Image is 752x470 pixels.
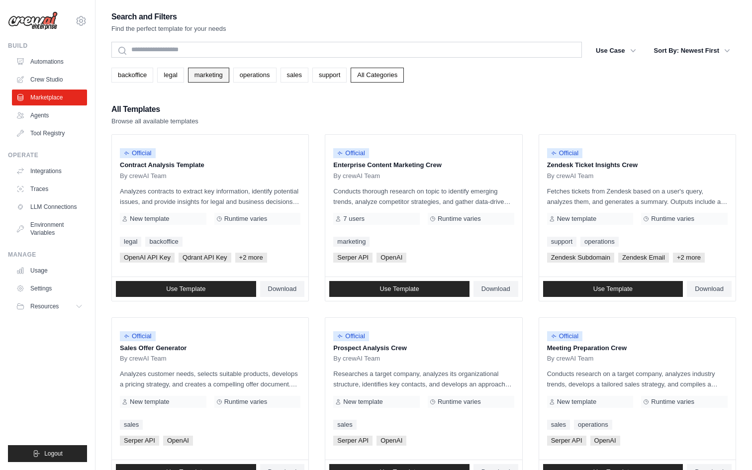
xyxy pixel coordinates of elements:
span: Zendesk Subdomain [547,253,614,263]
a: Environment Variables [12,217,87,241]
span: New template [557,398,596,406]
a: legal [157,68,184,83]
h2: Search and Filters [111,10,226,24]
span: Serper API [333,436,373,446]
span: Zendesk Email [618,253,669,263]
span: Resources [30,302,59,310]
a: Tool Registry [12,125,87,141]
a: Use Template [329,281,470,297]
p: Prospect Analysis Crew [333,343,514,353]
span: Qdrant API Key [179,253,231,263]
a: marketing [188,68,229,83]
p: Contract Analysis Template [120,160,300,170]
a: marketing [333,237,370,247]
span: Runtime varies [224,215,268,223]
span: OpenAI [590,436,620,446]
span: Download [268,285,297,293]
span: Official [333,148,369,158]
span: New template [130,398,169,406]
span: Logout [44,450,63,458]
span: Use Template [593,285,633,293]
span: Runtime varies [438,215,481,223]
span: By crewAI Team [333,355,380,363]
a: Marketplace [12,90,87,105]
a: sales [120,420,143,430]
a: operations [580,237,619,247]
a: sales [281,68,308,83]
a: sales [547,420,570,430]
span: OpenAI [163,436,193,446]
span: Download [481,285,510,293]
p: Find the perfect template for your needs [111,24,226,34]
a: legal [120,237,141,247]
span: Serper API [333,253,373,263]
p: Analyzes customer needs, selects suitable products, develops a pricing strategy, and creates a co... [120,369,300,389]
span: By crewAI Team [333,172,380,180]
div: Manage [8,251,87,259]
span: By crewAI Team [120,355,167,363]
span: By crewAI Team [547,355,594,363]
p: Enterprise Content Marketing Crew [333,160,514,170]
img: Logo [8,11,58,30]
a: operations [574,420,612,430]
a: sales [333,420,356,430]
a: support [547,237,576,247]
a: support [312,68,347,83]
a: Automations [12,54,87,70]
span: OpenAI [376,436,406,446]
span: +2 more [673,253,705,263]
span: New template [557,215,596,223]
span: Download [695,285,724,293]
button: Logout [8,445,87,462]
span: New template [130,215,169,223]
span: Official [333,331,369,341]
span: Official [547,331,583,341]
span: By crewAI Team [547,172,594,180]
a: Usage [12,263,87,279]
a: Download [687,281,732,297]
p: Fetches tickets from Zendesk based on a user's query, analyzes them, and generates a summary. Out... [547,186,728,207]
button: Use Case [590,42,642,60]
span: New template [343,398,382,406]
a: Agents [12,107,87,123]
span: Serper API [120,436,159,446]
a: Crew Studio [12,72,87,88]
p: Zendesk Ticket Insights Crew [547,160,728,170]
span: Serper API [547,436,586,446]
span: By crewAI Team [120,172,167,180]
a: Use Template [116,281,256,297]
a: backoffice [145,237,182,247]
div: Operate [8,151,87,159]
p: Meeting Preparation Crew [547,343,728,353]
p: Browse all available templates [111,116,198,126]
button: Resources [12,298,87,314]
a: Settings [12,281,87,296]
a: Traces [12,181,87,197]
p: Researches a target company, analyzes its organizational structure, identifies key contacts, and ... [333,369,514,389]
span: OpenAI [376,253,406,263]
span: Runtime varies [651,215,694,223]
a: Download [260,281,305,297]
a: Integrations [12,163,87,179]
span: Official [120,331,156,341]
p: Conducts thorough research on topic to identify emerging trends, analyze competitor strategies, a... [333,186,514,207]
p: Analyzes contracts to extract key information, identify potential issues, and provide insights fo... [120,186,300,207]
a: operations [233,68,277,83]
p: Sales Offer Generator [120,343,300,353]
div: Build [8,42,87,50]
span: Runtime varies [651,398,694,406]
a: backoffice [111,68,153,83]
span: 7 users [343,215,365,223]
p: Conducts research on a target company, analyzes industry trends, develops a tailored sales strate... [547,369,728,389]
h2: All Templates [111,102,198,116]
a: All Categories [351,68,404,83]
span: Use Template [166,285,205,293]
span: OpenAI API Key [120,253,175,263]
button: Sort By: Newest First [648,42,736,60]
a: LLM Connections [12,199,87,215]
span: +2 more [235,253,267,263]
span: Use Template [379,285,419,293]
span: Runtime varies [438,398,481,406]
a: Download [473,281,518,297]
span: Runtime varies [224,398,268,406]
